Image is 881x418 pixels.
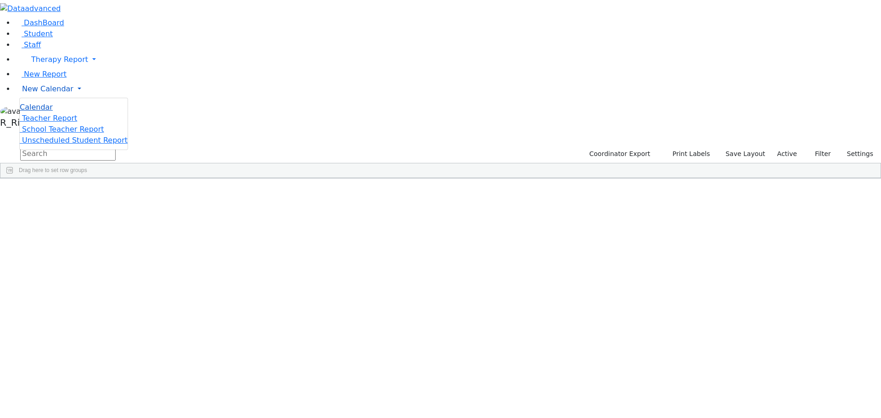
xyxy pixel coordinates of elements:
a: Student [15,29,53,38]
span: Drag here to set row groups [19,167,87,173]
a: Calendar [20,102,53,113]
a: DashBoard [15,18,64,27]
span: Therapy Report [31,55,88,64]
button: Filter [803,147,835,161]
span: New Report [24,70,67,78]
button: Print Labels [662,147,714,161]
span: Calendar [20,103,53,111]
a: New Report [15,70,67,78]
span: School Teacher Report [22,125,104,134]
input: Search [20,147,116,161]
button: Settings [835,147,877,161]
span: DashBoard [24,18,64,27]
button: Coordinator Export [583,147,654,161]
a: Staff [15,40,41,49]
a: Teacher Report [20,114,77,123]
span: Unscheduled Student Report [22,136,128,145]
span: Teacher Report [22,114,77,123]
a: Therapy Report [15,50,881,69]
span: New Calendar [22,84,73,93]
button: Save Layout [721,147,769,161]
a: New Calendar [15,80,881,98]
ul: Therapy Report [19,98,128,150]
span: Staff [24,40,41,49]
label: Active [773,147,801,161]
span: Student [24,29,53,38]
a: School Teacher Report [20,125,104,134]
a: Unscheduled Student Report [20,136,128,145]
